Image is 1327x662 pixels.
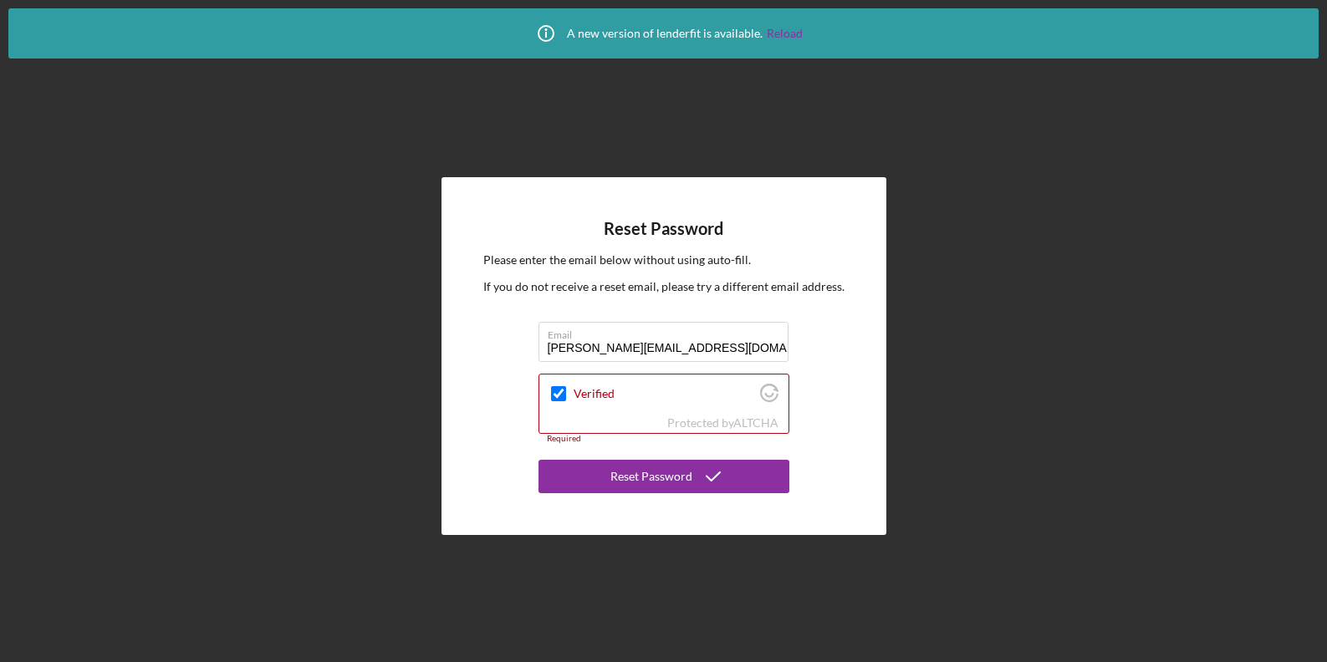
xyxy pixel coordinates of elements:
[574,387,755,400] label: Verified
[760,390,778,405] a: Visit Altcha.org
[483,251,845,269] p: Please enter the email below without using auto-fill.
[525,13,803,54] div: A new version of lenderfit is available.
[610,460,692,493] div: Reset Password
[483,278,845,296] p: If you do not receive a reset email, please try a different email address.
[667,416,778,430] div: Protected by
[733,415,778,430] a: Visit Altcha.org
[767,27,803,40] a: Reload
[548,323,789,341] label: Email
[538,434,789,444] div: Required
[538,460,789,493] button: Reset Password
[604,219,723,238] h4: Reset Password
